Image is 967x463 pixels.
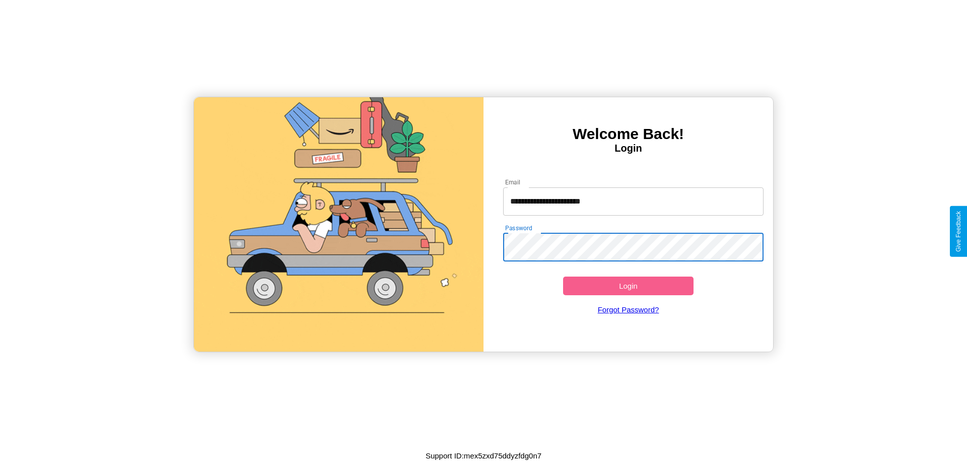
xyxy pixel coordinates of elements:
[483,125,773,143] h3: Welcome Back!
[498,295,759,324] a: Forgot Password?
[505,178,521,186] label: Email
[505,224,532,232] label: Password
[955,211,962,252] div: Give Feedback
[483,143,773,154] h4: Login
[426,449,541,462] p: Support ID: mex5zxd75ddyzfdg0n7
[194,97,483,352] img: gif
[563,277,694,295] button: Login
